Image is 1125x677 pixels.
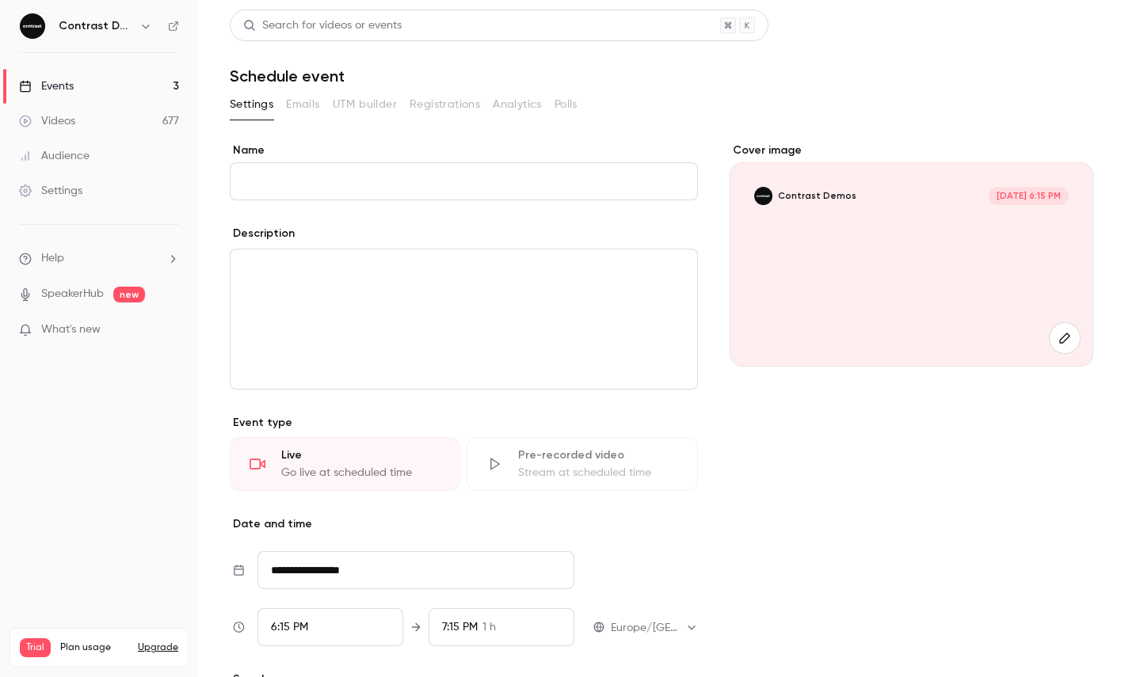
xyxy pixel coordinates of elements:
div: editor [231,249,697,389]
div: Settings [19,183,82,199]
span: 6:15 PM [271,622,308,633]
button: Upgrade [138,641,178,654]
div: Pre-recorded video [518,447,677,463]
span: Emails [286,97,319,113]
a: SpeakerHub [41,286,104,302]
div: LiveGo live at scheduled time [230,437,460,491]
div: Events [19,78,74,94]
input: Tue, Feb 17, 2026 [257,551,574,589]
div: From [257,608,403,646]
span: Help [41,250,64,267]
button: Settings [230,92,273,117]
label: Name [230,143,698,158]
span: UTM builder [333,97,397,113]
div: Live [281,447,440,463]
span: 1 h [482,619,496,636]
div: Audience [19,148,90,164]
li: help-dropdown-opener [19,250,179,267]
span: 7:15 PM [442,622,478,633]
label: Cover image [730,143,1093,158]
p: Event type [230,415,698,431]
div: Europe/[GEOGRAPHIC_DATA] [611,620,698,636]
span: [DATE] 6:15 PM [989,187,1069,205]
span: new [113,287,145,302]
section: description [230,249,698,390]
h1: Schedule event [230,67,1093,86]
span: Analytics [493,97,542,113]
div: Go live at scheduled time [281,465,440,481]
span: Trial [20,638,51,657]
h6: Contrast Demos [59,18,133,34]
div: Videos [19,113,75,129]
div: Stream at scheduled time [518,465,677,481]
div: Pre-recorded videoStream at scheduled time [467,437,697,491]
span: What's new [41,321,101,338]
p: Contrast Demos [778,190,856,203]
div: Search for videos or events [243,17,402,34]
label: Description [230,226,295,242]
p: Date and time [230,516,698,532]
span: Polls [555,97,578,113]
img: Contrast Demos [20,13,45,39]
span: Plan usage [60,641,128,654]
span: Registrations [410,97,480,113]
div: To [429,608,574,646]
